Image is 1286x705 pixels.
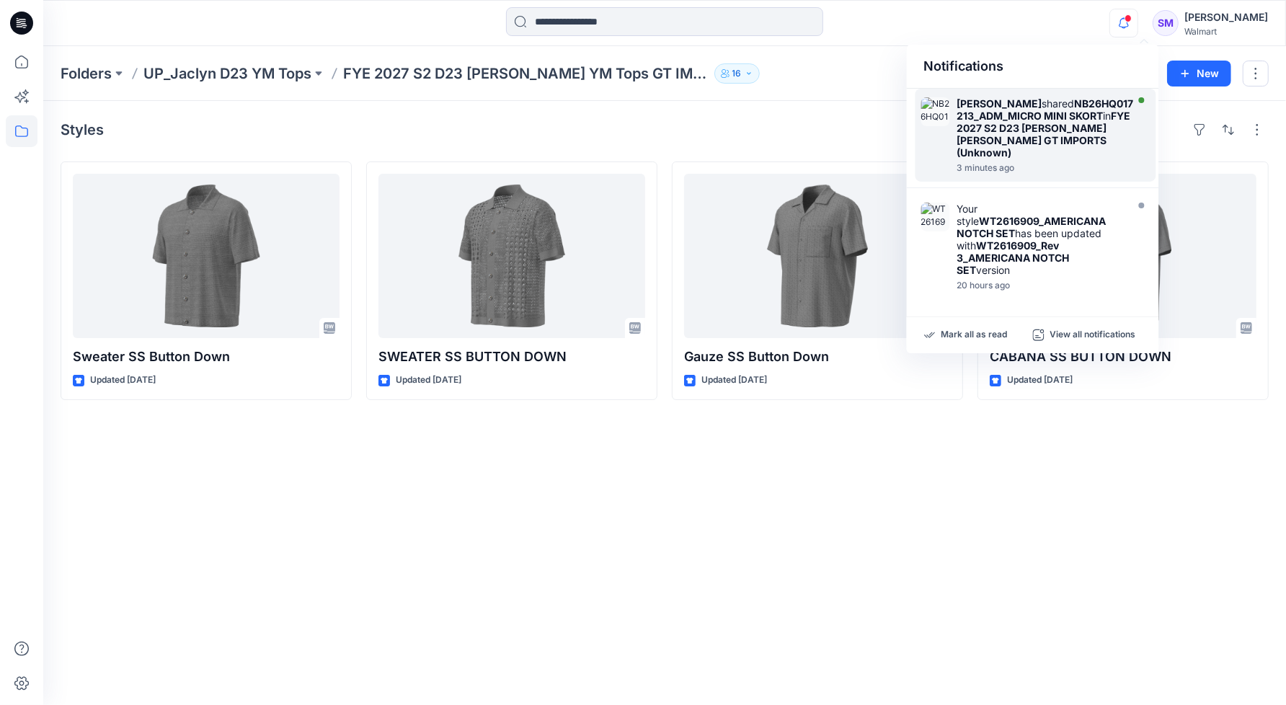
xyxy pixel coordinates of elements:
p: FYE 2027 S2 D23 [PERSON_NAME] YM Tops GT IMPORTS [343,63,709,84]
p: 16 [732,66,742,81]
p: Updated [DATE] [1007,373,1073,388]
strong: NB26HQ017213_ADM_MICRO MINI SKORT [957,97,1134,122]
button: 16 [714,63,760,84]
div: Your style has been updated with version [957,203,1123,276]
a: Gauze SS Button Down [684,174,951,338]
div: Walmart [1184,26,1268,37]
img: WT2616909_Rev 3_AMERICANA NOTCH SET [921,203,950,231]
p: Updated [DATE] [90,373,156,388]
p: Updated [DATE] [396,373,461,388]
div: Notifications [907,45,1159,89]
p: Mark all as read [941,329,1008,342]
button: New [1167,61,1231,87]
img: NB26HQ017213_ADM_MICRO MINI SKORT [921,97,950,126]
p: SWEATER SS BUTTON DOWN [378,347,645,367]
strong: WT2616909_AMERICANA NOTCH SET [957,215,1107,239]
p: View all notifications [1050,329,1136,342]
div: [PERSON_NAME] [1184,9,1268,26]
p: CABANA SS BUTTON DOWN [990,347,1256,367]
div: Friday, August 29, 2025 15:43 [957,163,1136,173]
strong: FYE 2027 S2 D23 [PERSON_NAME] [PERSON_NAME] GT IMPORTS (Unknown) [957,110,1131,159]
div: Thursday, August 28, 2025 19:39 [957,280,1123,291]
p: Updated [DATE] [701,373,767,388]
a: Folders [61,63,112,84]
strong: [PERSON_NAME] [957,97,1042,110]
p: Gauze SS Button Down [684,347,951,367]
strong: WT2616909_Rev 3_AMERICANA NOTCH SET [957,239,1070,276]
a: UP_Jaclyn D23 YM Tops [143,63,311,84]
a: SWEATER SS BUTTON DOWN [378,174,645,338]
a: Sweater SS Button Down [73,174,340,338]
div: shared in [957,97,1136,159]
p: Sweater SS Button Down [73,347,340,367]
div: SM [1153,10,1179,36]
h4: Styles [61,121,104,138]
